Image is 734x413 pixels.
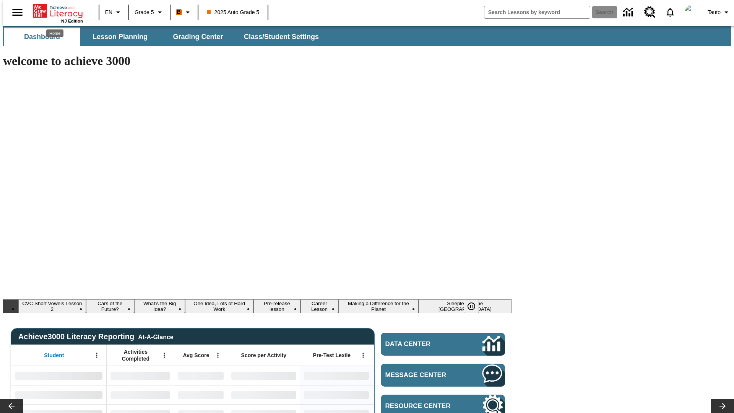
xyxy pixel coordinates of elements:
[385,402,460,410] span: Resource Center
[419,299,512,313] button: Slide 8 Sleepless in the Animal Kingdom
[24,33,60,41] span: Dashboard
[464,299,487,313] div: Pause
[174,366,227,385] div: No Data,
[705,5,734,19] button: Profile/Settings
[160,28,236,46] button: Grading Center
[685,5,700,20] img: avatar image
[138,332,173,341] div: At-A-Glance
[338,299,418,313] button: Slide 7 Making a Difference for the Planet
[174,385,227,404] div: No Data,
[385,340,457,348] span: Data Center
[33,3,83,23] div: Home
[6,1,29,24] button: Open side menu
[464,299,479,313] button: Pause
[708,8,721,16] span: Tauto
[484,6,590,18] input: search field
[381,364,505,387] a: Message Center
[159,350,170,361] button: Open Menu
[241,352,287,359] span: Score per Activity
[313,352,351,359] span: Pre-Test Lexile
[107,366,174,385] div: No Data,
[102,5,126,19] button: Language: EN, Select a language
[177,7,181,17] span: B
[660,2,680,22] a: Notifications
[212,350,224,361] button: Open Menu
[61,19,83,23] span: NJ Edition
[86,299,134,313] button: Slide 2 Cars of the Future?
[93,33,148,41] span: Lesson Planning
[381,333,505,356] a: Data Center
[385,371,460,379] span: Message Center
[244,33,319,41] span: Class/Student Settings
[640,2,660,23] a: Resource Center, Will open in new tab
[91,350,102,361] button: Open Menu
[3,28,326,46] div: SubNavbar
[44,352,64,359] span: Student
[619,2,640,23] a: Data Center
[238,28,325,46] button: Class/Student Settings
[33,3,83,19] a: Home
[680,2,705,22] button: Select a new avatar
[300,299,339,313] button: Slide 6 Career Lesson
[18,332,174,341] span: Achieve3000 Literacy Reporting
[207,8,260,16] span: 2025 Auto Grade 5
[135,8,154,16] span: Grade 5
[173,33,223,41] span: Grading Center
[18,299,86,313] button: Slide 1 CVC Short Vowels Lesson 2
[3,26,731,46] div: SubNavbar
[46,29,63,37] div: Home
[173,5,195,19] button: Boost Class color is orange. Change class color
[185,299,253,313] button: Slide 4 One Idea, Lots of Hard Work
[82,28,158,46] button: Lesson Planning
[107,385,174,404] div: No Data,
[4,28,80,46] button: Dashboard
[253,299,300,313] button: Slide 5 Pre-release lesson
[3,54,512,68] h1: welcome to achieve 3000
[132,5,167,19] button: Grade: Grade 5, Select a grade
[711,399,734,413] button: Lesson carousel, Next
[357,350,369,361] button: Open Menu
[110,348,161,362] span: Activities Completed
[183,352,209,359] span: Avg Score
[105,8,112,16] span: EN
[134,299,185,313] button: Slide 3 What's the Big Idea?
